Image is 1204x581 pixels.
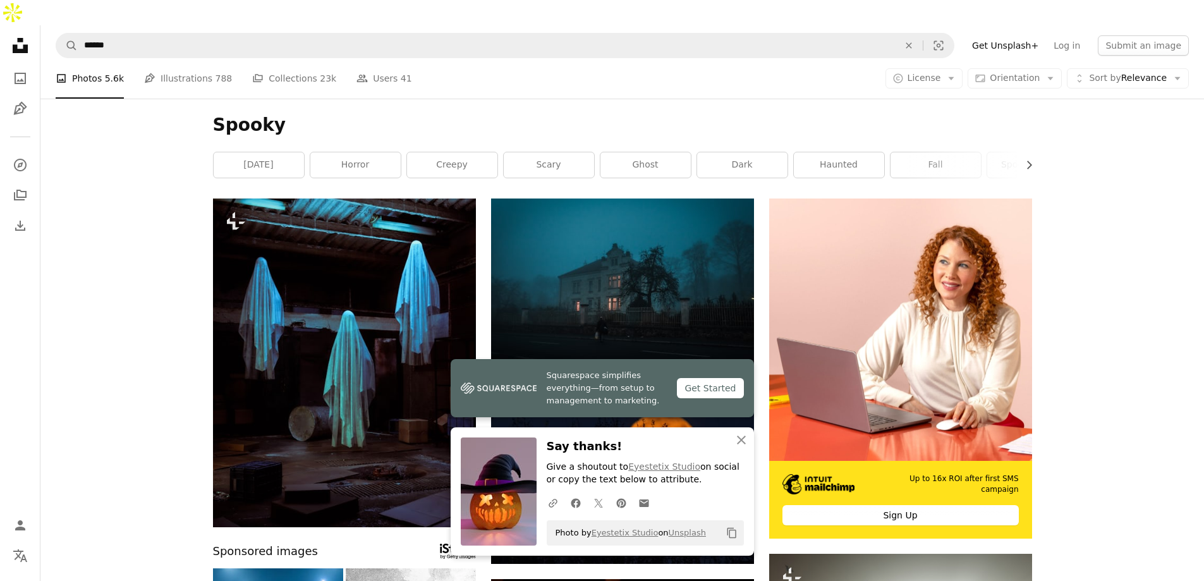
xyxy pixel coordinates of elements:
h1: Spooky [213,114,1032,137]
a: Up to 16x ROI after first SMS campaignSign Up [769,199,1032,539]
a: Share over email [633,490,655,515]
span: 23k [320,71,336,85]
div: Get Started [677,378,743,398]
button: Orientation [968,68,1062,89]
button: Submit an image [1098,35,1189,56]
a: scary [504,152,594,178]
a: Unsplash [669,528,706,537]
button: License [885,68,963,89]
a: dark [697,152,787,178]
a: Collections 23k [252,58,336,99]
span: Up to 16x ROI after first SMS campaign [873,474,1019,495]
a: Share on Facebook [564,490,587,515]
a: Explore [8,152,33,178]
a: Eyestetix Studio [592,528,659,537]
span: Photo by on [549,523,706,543]
a: Squarespace simplifies everything—from setup to management to marketing.Get Started [451,359,754,417]
a: Home — Unsplash [8,33,33,61]
form: Find visuals sitewide [56,33,954,58]
img: a couple of ghost statues in a dark room [213,199,476,527]
a: Illustrations 788 [144,58,232,99]
a: Photos [8,66,33,91]
a: Share on Twitter [587,490,610,515]
p: Give a shoutout to on social or copy the text below to attribute. [547,461,744,486]
a: Users 41 [356,58,412,99]
button: Clear [895,34,923,58]
a: Eyestetix Studio [628,462,700,472]
a: spooky forest [987,152,1078,178]
span: 41 [401,71,412,85]
button: Search Unsplash [56,34,78,58]
button: Language [8,543,33,568]
a: a couple of ghost statues in a dark room [213,357,476,368]
img: person walking towards house [491,199,754,374]
button: Visual search [923,34,954,58]
a: Illustrations [8,96,33,121]
button: Sort byRelevance [1067,68,1189,89]
a: Log in / Sign up [8,513,33,538]
a: Share on Pinterest [610,490,633,515]
span: Orientation [990,73,1040,83]
a: horror [310,152,401,178]
span: Sort by [1089,73,1121,83]
img: file-1747939142011-51e5cc87e3c9 [461,379,537,398]
a: creepy [407,152,497,178]
a: Log in [1046,35,1088,56]
div: Sign Up [782,505,1019,525]
a: haunted [794,152,884,178]
span: 788 [216,71,233,85]
span: Relevance [1089,72,1167,85]
a: Download History [8,213,33,238]
button: scroll list to the right [1018,152,1032,178]
a: fall [891,152,981,178]
a: person walking towards house [491,280,754,291]
a: Get Unsplash+ [964,35,1046,56]
a: Collections [8,183,33,208]
span: Squarespace simplifies everything—from setup to management to marketing. [547,369,667,407]
img: file-1690386555781-336d1949dad1image [782,474,855,494]
span: Sponsored images [213,542,318,561]
a: ghost [600,152,691,178]
button: Copy to clipboard [721,522,743,544]
img: file-1722962837469-d5d3a3dee0c7image [769,199,1032,462]
span: License [908,73,941,83]
h3: Say thanks! [547,437,744,456]
a: [DATE] [214,152,304,178]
